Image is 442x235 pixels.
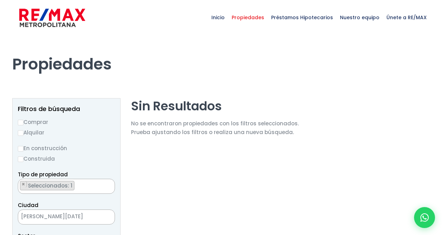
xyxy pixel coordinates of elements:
[107,181,111,188] button: Remove all items
[18,210,115,225] span: SANTO DOMINGO DE GUZMÁN
[18,212,97,221] span: SANTO DOMINGO DE GUZMÁN
[18,120,23,125] input: Comprar
[104,214,108,220] span: ×
[268,7,336,28] span: Préstamos Hipotecarios
[22,181,25,188] span: ×
[228,7,268,28] span: Propiedades
[97,212,108,223] button: Remove all items
[18,171,68,178] span: Tipo de propiedad
[18,146,23,152] input: En construcción
[131,119,299,137] p: No se encontraron propiedades con los filtros seleccionados. Prueba ajustando los filtros o reali...
[107,181,111,188] span: ×
[18,154,115,163] label: Construida
[18,201,38,209] span: Ciudad
[18,128,115,137] label: Alquilar
[208,7,228,28] span: Inicio
[18,130,23,136] input: Alquilar
[27,182,74,189] span: Seleccionados: 1
[18,179,22,194] textarea: Search
[18,156,23,162] input: Construida
[19,7,85,28] img: remax-metropolitana-logo
[131,98,299,114] h2: Sin Resultados
[20,181,27,188] button: Remove item
[12,35,430,74] h1: Propiedades
[18,105,115,112] h2: Filtros de búsqueda
[20,181,74,190] li: TERRENO
[18,118,115,126] label: Comprar
[336,7,383,28] span: Nuestro equipo
[383,7,430,28] span: Únete a RE/MAX
[18,144,115,153] label: En construcción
